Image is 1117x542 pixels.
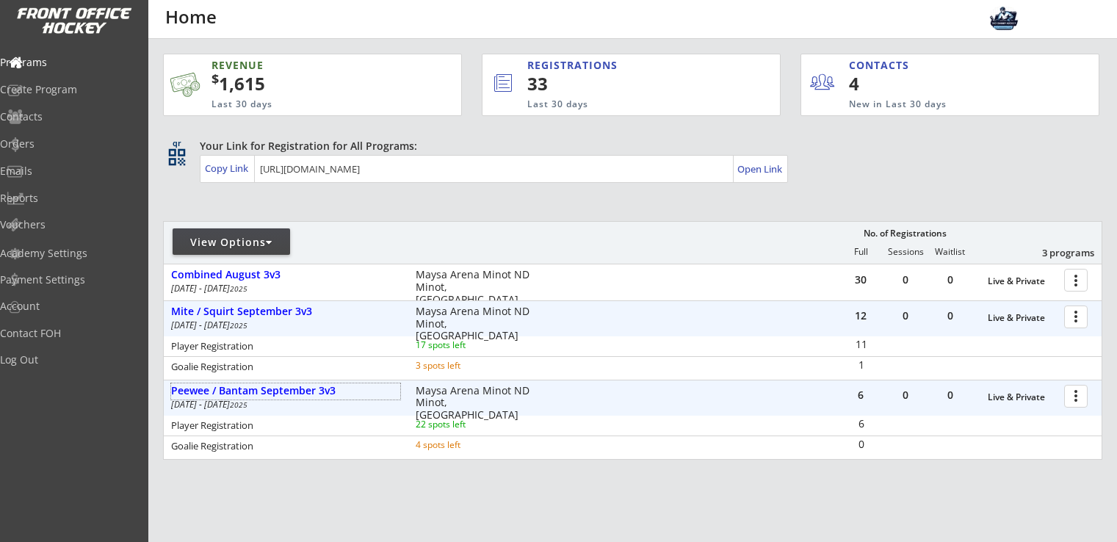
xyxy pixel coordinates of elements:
div: Full [839,247,883,257]
div: Player Registration [171,342,396,351]
div: [DATE] - [DATE] [171,284,396,293]
div: 0 [883,311,928,321]
div: REVENUE [212,58,391,73]
div: 4 [849,71,939,96]
div: Goalie Registration [171,441,396,451]
button: more_vert [1064,306,1088,328]
div: 3 programs [1018,246,1094,259]
div: 6 [839,419,883,429]
div: Last 30 days [212,98,391,111]
div: 3 spots left [416,361,510,370]
div: Peewee / Bantam September 3v3 [171,385,400,397]
div: New in Last 30 days [849,98,1030,111]
div: Maysa Arena Minot ND Minot, [GEOGRAPHIC_DATA] [416,269,531,306]
em: 2025 [230,320,247,330]
div: Player Registration [171,421,396,430]
div: 22 spots left [416,420,510,429]
div: Open Link [737,163,784,176]
div: 4 spots left [416,441,510,449]
div: Sessions [883,247,928,257]
div: 1,615 [212,71,415,96]
div: Goalie Registration [171,362,396,372]
div: 0 [928,311,972,321]
div: 30 [839,275,883,285]
button: more_vert [1064,269,1088,292]
div: Mite / Squirt September 3v3 [171,306,400,318]
div: REGISTRATIONS [527,58,713,73]
div: 6 [839,390,883,400]
em: 2025 [230,400,247,410]
div: 0 [928,275,972,285]
div: View Options [173,235,290,250]
button: more_vert [1064,385,1088,408]
div: 17 spots left [416,341,510,350]
div: 0 [928,390,972,400]
button: qr_code [166,146,188,168]
div: 0 [883,390,928,400]
div: No. of Registrations [859,228,950,239]
div: Copy Link [205,162,251,175]
sup: $ [212,70,219,87]
div: Live & Private [988,276,1057,286]
div: 0 [839,439,883,449]
a: Open Link [737,159,784,179]
div: [DATE] - [DATE] [171,400,396,409]
div: Maysa Arena Minot ND Minot, [GEOGRAPHIC_DATA] [416,385,531,422]
div: Maysa Arena Minot ND Minot, [GEOGRAPHIC_DATA] [416,306,531,342]
div: 0 [883,275,928,285]
div: Last 30 days [527,98,720,111]
div: 12 [839,311,883,321]
div: Waitlist [928,247,972,257]
div: Your Link for Registration for All Programs: [200,139,1057,153]
div: 1 [839,360,883,370]
div: 33 [527,71,731,96]
div: qr [167,139,185,148]
div: Live & Private [988,392,1057,402]
em: 2025 [230,283,247,294]
div: Combined August 3v3 [171,269,400,281]
div: CONTACTS [849,58,916,73]
div: 11 [839,339,883,350]
div: [DATE] - [DATE] [171,321,396,330]
div: Live & Private [988,313,1057,323]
